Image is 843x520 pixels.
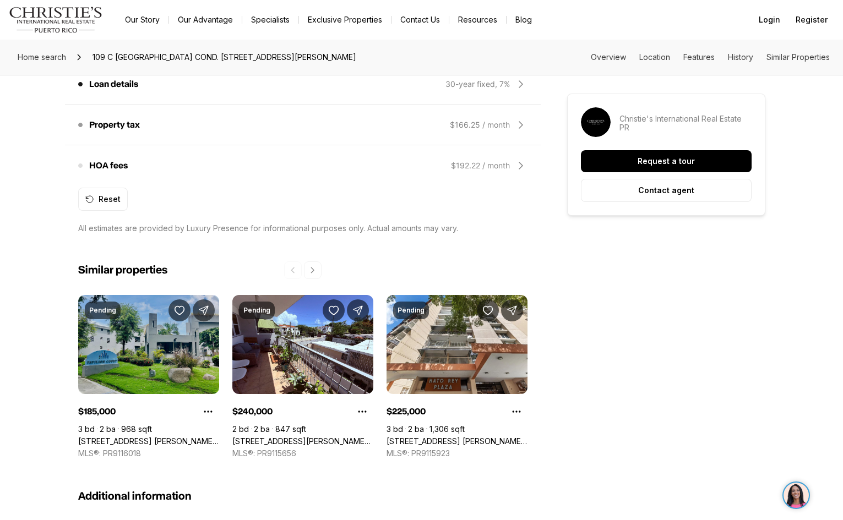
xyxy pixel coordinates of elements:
a: Skip to: Location [639,52,670,62]
div: $192.22 / month [451,160,510,171]
span: Login [759,15,780,24]
button: Property options [197,401,219,423]
button: Request a tour [581,150,752,172]
a: Home search [13,48,70,66]
button: Share Property [193,299,215,321]
a: Skip to: Overview [591,52,626,62]
button: Property options [351,401,373,423]
button: Save Property: 161 AVE. CESAR GONZALEZ COND. PAVILLION COURT #10B [168,299,191,321]
div: Loan details30-year fixed, 7% [78,71,527,97]
button: Save Property: 200 Av. Jesús T. Piñero, 200 AV. JESÚS T. PIÑERO, #21-M [477,299,499,321]
button: Previous properties [284,261,302,279]
button: Contact Us [391,12,449,28]
p: All estimates are provided by Luxury Presence for informational purposes only. Actual amounts may... [78,224,458,233]
h3: Additional information [78,490,527,503]
a: Skip to: History [728,52,753,62]
a: 463 SAGRADO CORAZON #302-A, SAN JUAN PR, 00915 [232,436,373,446]
button: Share Property [347,299,369,321]
a: Specialists [242,12,298,28]
p: Pending [398,306,425,315]
img: logo [9,7,103,33]
button: Property options [505,401,527,423]
h2: Similar properties [78,264,167,277]
p: Christie's International Real Estate PR [619,114,752,132]
div: HOA fees$192.22 / month [78,152,527,179]
span: Home search [18,52,66,62]
a: Exclusive Properties [299,12,391,28]
div: Reset [85,195,121,204]
div: Property tax$166.25 / month [78,112,527,138]
a: 200 Av. Jesús T. Piñero, 200 AV. JESÚS T. PIÑERO, #21-M, SAN JUAN PR, 00918 [387,436,527,446]
a: 161 AVE. CESAR GONZALEZ COND. PAVILLION COURT #10B, SAN JUAN PR, 00918 [78,436,219,446]
p: Loan details [89,80,138,89]
span: 109 C [GEOGRAPHIC_DATA] COND. [STREET_ADDRESS][PERSON_NAME] [88,48,361,66]
p: Property tax [89,121,140,129]
div: 30-year fixed, 7% [445,79,510,90]
button: Reset [78,188,128,211]
p: HOA fees [89,161,128,170]
p: Request a tour [638,157,695,166]
button: Share Property [501,299,523,321]
button: Register [789,9,834,31]
a: Blog [507,12,541,28]
button: Login [752,9,787,31]
button: Save Property: 463 SAGRADO CORAZON #302-A [323,299,345,321]
a: Skip to: Similar Properties [766,52,830,62]
img: be3d4b55-7850-4bcb-9297-a2f9cd376e78.png [7,7,32,32]
a: Skip to: Features [683,52,715,62]
p: Pending [243,306,270,315]
nav: Page section menu [591,53,830,62]
div: $166.25 / month [450,119,510,130]
p: Contact agent [638,186,694,195]
a: Resources [449,12,506,28]
button: Next properties [304,261,322,279]
a: Our Advantage [169,12,242,28]
button: Contact agent [581,179,752,202]
p: Pending [89,306,116,315]
span: Register [796,15,828,24]
a: Our Story [116,12,168,28]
